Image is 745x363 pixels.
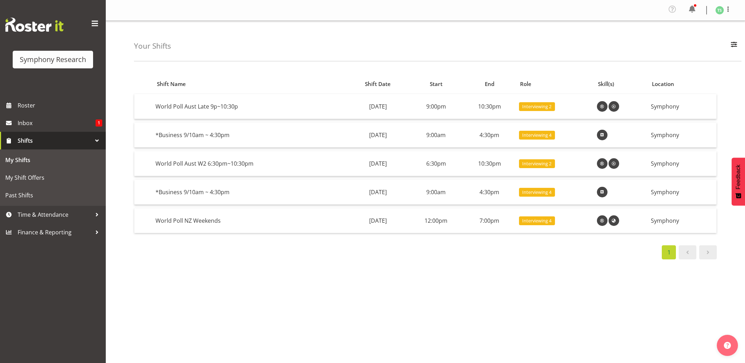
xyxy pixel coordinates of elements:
[5,18,63,32] img: Rosterit website logo
[5,190,100,201] span: Past Shifts
[350,80,405,88] div: Shift Date
[522,132,551,139] span: Interviewing 4
[735,165,741,189] span: Feedback
[648,151,716,176] td: Symphony
[18,227,92,238] span: Finance & Reporting
[346,208,409,233] td: [DATE]
[463,180,516,205] td: 4:30pm
[346,180,409,205] td: [DATE]
[409,151,463,176] td: 6:30pm
[463,123,516,148] td: 4:30pm
[18,135,92,146] span: Shifts
[598,80,644,88] div: Skill(s)
[463,208,516,233] td: 7:00pm
[724,342,731,349] img: help-xxl-2.png
[648,180,716,205] td: Symphony
[2,169,104,186] a: My Shift Offers
[522,189,551,196] span: Interviewing 4
[153,180,346,205] td: *Business 9/10am ~ 4:30pm
[157,80,342,88] div: Shift Name
[346,151,409,176] td: [DATE]
[96,119,102,127] span: 1
[652,80,713,88] div: Location
[5,172,100,183] span: My Shift Offers
[409,180,463,205] td: 9:00am
[2,186,104,204] a: Past Shifts
[648,94,716,119] td: Symphony
[732,158,745,205] button: Feedback - Show survey
[134,42,171,50] h4: Your Shifts
[5,155,100,165] span: My Shifts
[153,123,346,148] td: *Business 9/10am ~ 4:30pm
[409,94,463,119] td: 9:00pm
[463,94,516,119] td: 10:30pm
[409,208,463,233] td: 12:00pm
[153,208,346,233] td: World Poll NZ Weekends
[522,103,551,110] span: Interviewing 2
[520,80,590,88] div: Role
[467,80,512,88] div: End
[414,80,459,88] div: Start
[153,151,346,176] td: World Poll Aust W2 6:30pm~10:30pm
[2,151,104,169] a: My Shifts
[18,118,96,128] span: Inbox
[18,209,92,220] span: Time & Attendance
[648,123,716,148] td: Symphony
[648,208,716,233] td: Symphony
[346,94,409,119] td: [DATE]
[409,123,463,148] td: 9:00am
[18,100,102,111] span: Roster
[20,54,86,65] div: Symphony Research
[715,6,724,14] img: tanya-stebbing1954.jpg
[727,38,741,54] button: Filter Employees
[463,151,516,176] td: 10:30pm
[522,160,551,167] span: Interviewing 2
[153,94,346,119] td: World Poll Aust Late 9p~10:30p
[346,123,409,148] td: [DATE]
[522,217,551,224] span: Interviewing 4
